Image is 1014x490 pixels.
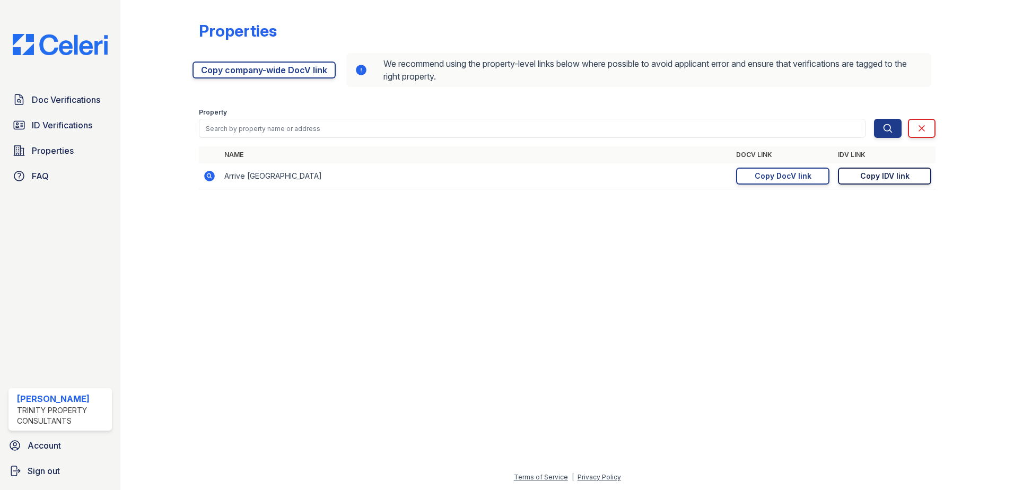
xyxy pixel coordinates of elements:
div: Copy IDV link [860,171,910,181]
div: [PERSON_NAME] [17,392,108,405]
a: Copy IDV link [838,168,931,185]
span: Sign out [28,465,60,477]
a: Copy company-wide DocV link [193,62,336,78]
a: FAQ [8,165,112,187]
a: Terms of Service [514,473,568,481]
a: ID Verifications [8,115,112,136]
label: Property [199,108,227,117]
div: Trinity Property Consultants [17,405,108,426]
a: Copy DocV link [736,168,829,185]
span: FAQ [32,170,49,182]
img: CE_Logo_Blue-a8612792a0a2168367f1c8372b55b34899dd931a85d93a1a3d3e32e68fde9ad4.png [4,34,116,55]
th: IDV Link [834,146,936,163]
a: Sign out [4,460,116,482]
span: ID Verifications [32,119,92,132]
input: Search by property name or address [199,119,866,138]
div: Properties [199,21,277,40]
th: DocV Link [732,146,834,163]
a: Doc Verifications [8,89,112,110]
span: Properties [32,144,74,157]
span: Account [28,439,61,452]
span: Doc Verifications [32,93,100,106]
td: Arrive [GEOGRAPHIC_DATA] [220,163,732,189]
a: Account [4,435,116,456]
th: Name [220,146,732,163]
div: | [572,473,574,481]
div: Copy DocV link [755,171,811,181]
a: Properties [8,140,112,161]
div: We recommend using the property-level links below where possible to avoid applicant error and ens... [346,53,931,87]
a: Privacy Policy [578,473,621,481]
